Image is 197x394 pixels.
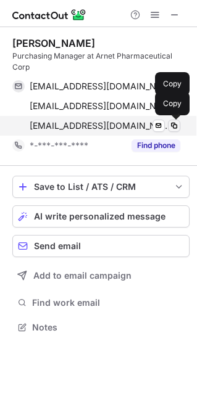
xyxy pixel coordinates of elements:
[30,101,171,112] span: [EMAIL_ADDRESS][DOMAIN_NAME]
[12,37,95,49] div: [PERSON_NAME]
[32,322,185,333] span: Notes
[12,235,190,257] button: Send email
[30,81,171,92] span: [EMAIL_ADDRESS][DOMAIN_NAME]
[34,211,166,221] span: AI write personalized message
[32,297,185,308] span: Find work email
[12,51,190,73] div: Purchasing Manager at Arnet Pharmaceutical Corp
[12,319,190,336] button: Notes
[34,241,81,251] span: Send email
[12,176,190,198] button: save-profile-one-click
[12,294,190,311] button: Find work email
[33,271,132,281] span: Add to email campaign
[12,205,190,228] button: AI write personalized message
[30,120,171,131] span: [EMAIL_ADDRESS][DOMAIN_NAME]
[12,265,190,287] button: Add to email campaign
[34,182,168,192] div: Save to List / ATS / CRM
[132,139,180,152] button: Reveal Button
[12,7,86,22] img: ContactOut v5.3.10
